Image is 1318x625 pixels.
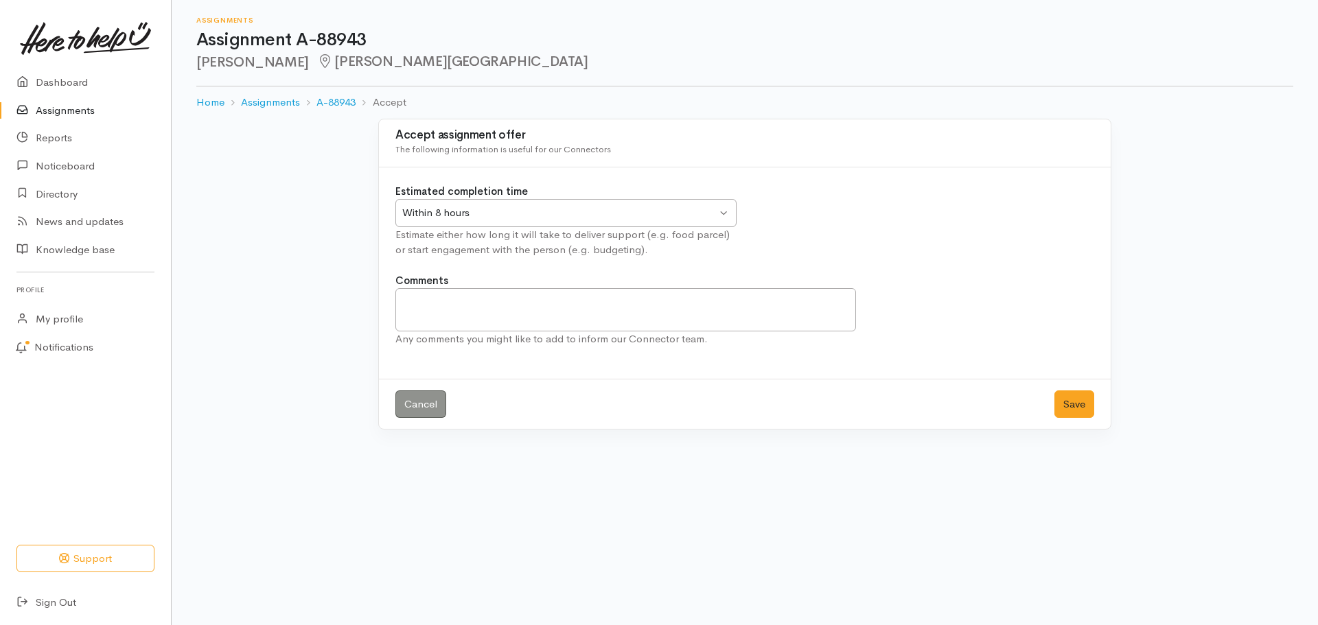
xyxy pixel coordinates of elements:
div: Any comments you might like to add to inform our Connector team. [395,331,856,347]
span: The following information is useful for our Connectors [395,143,611,155]
a: A-88943 [316,95,356,110]
h1: Assignment A-88943 [196,30,1293,50]
li: Accept [356,95,406,110]
div: Within 8 hours [402,205,717,221]
nav: breadcrumb [196,86,1293,119]
a: Cancel [395,390,446,418]
h6: Assignments [196,16,1293,24]
button: Save [1054,390,1094,418]
a: Assignments [241,95,300,110]
label: Comments [395,273,448,289]
div: Estimate either how long it will take to deliver support (e.g. food parcel) or start engagement w... [395,227,737,258]
h2: [PERSON_NAME] [196,54,1293,70]
button: Support [16,545,154,573]
h6: Profile [16,281,154,299]
h3: Accept assignment offer [395,129,1094,142]
span: [PERSON_NAME][GEOGRAPHIC_DATA] [317,53,588,70]
label: Estimated completion time [395,184,528,200]
a: Home [196,95,224,110]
